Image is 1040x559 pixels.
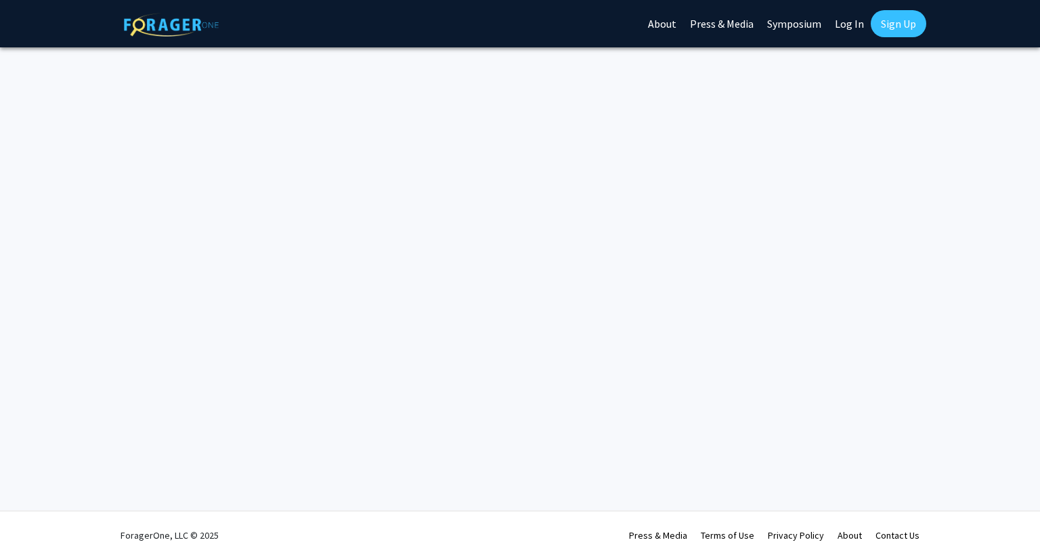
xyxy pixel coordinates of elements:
[768,529,824,541] a: Privacy Policy
[124,13,219,37] img: ForagerOne Logo
[701,529,754,541] a: Terms of Use
[121,512,219,559] div: ForagerOne, LLC © 2025
[838,529,862,541] a: About
[629,529,687,541] a: Press & Media
[875,529,919,541] a: Contact Us
[871,10,926,37] a: Sign Up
